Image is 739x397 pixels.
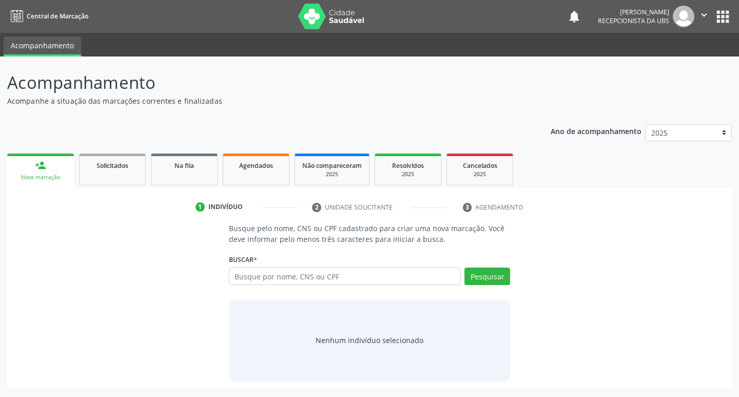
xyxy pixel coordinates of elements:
[239,161,273,170] span: Agendados
[174,161,194,170] span: Na fila
[302,161,362,170] span: Não compareceram
[7,96,514,106] p: Acompanhe a situação das marcações correntes e finalizadas
[392,161,424,170] span: Resolvidos
[302,171,362,178] div: 2025
[27,12,88,21] span: Central de Marcação
[7,8,88,25] a: Central de Marcação
[229,223,511,244] p: Busque pelo nome, CNS ou CPF cadastrado para criar uma nova marcação. Você deve informar pelo men...
[673,6,694,27] img: img
[208,202,243,212] div: Indivíduo
[35,160,46,171] div: person_add
[96,161,128,170] span: Solicitados
[598,8,669,16] div: [PERSON_NAME]
[694,6,714,27] button: 
[4,36,81,56] a: Acompanhamento
[714,8,732,26] button: apps
[454,171,505,178] div: 2025
[567,9,581,24] button: notifications
[7,70,514,96] p: Acompanhamento
[698,9,710,21] i: 
[598,16,669,25] span: Recepcionista da UBS
[196,202,205,212] div: 1
[551,124,641,137] p: Ano de acompanhamento
[464,268,510,285] button: Pesquisar
[382,171,434,178] div: 2025
[14,174,67,181] div: Nova marcação
[463,161,497,170] span: Cancelados
[229,268,461,285] input: Busque por nome, CNS ou CPF
[229,252,257,268] label: Buscar
[316,335,423,346] div: Nenhum indivíduo selecionado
